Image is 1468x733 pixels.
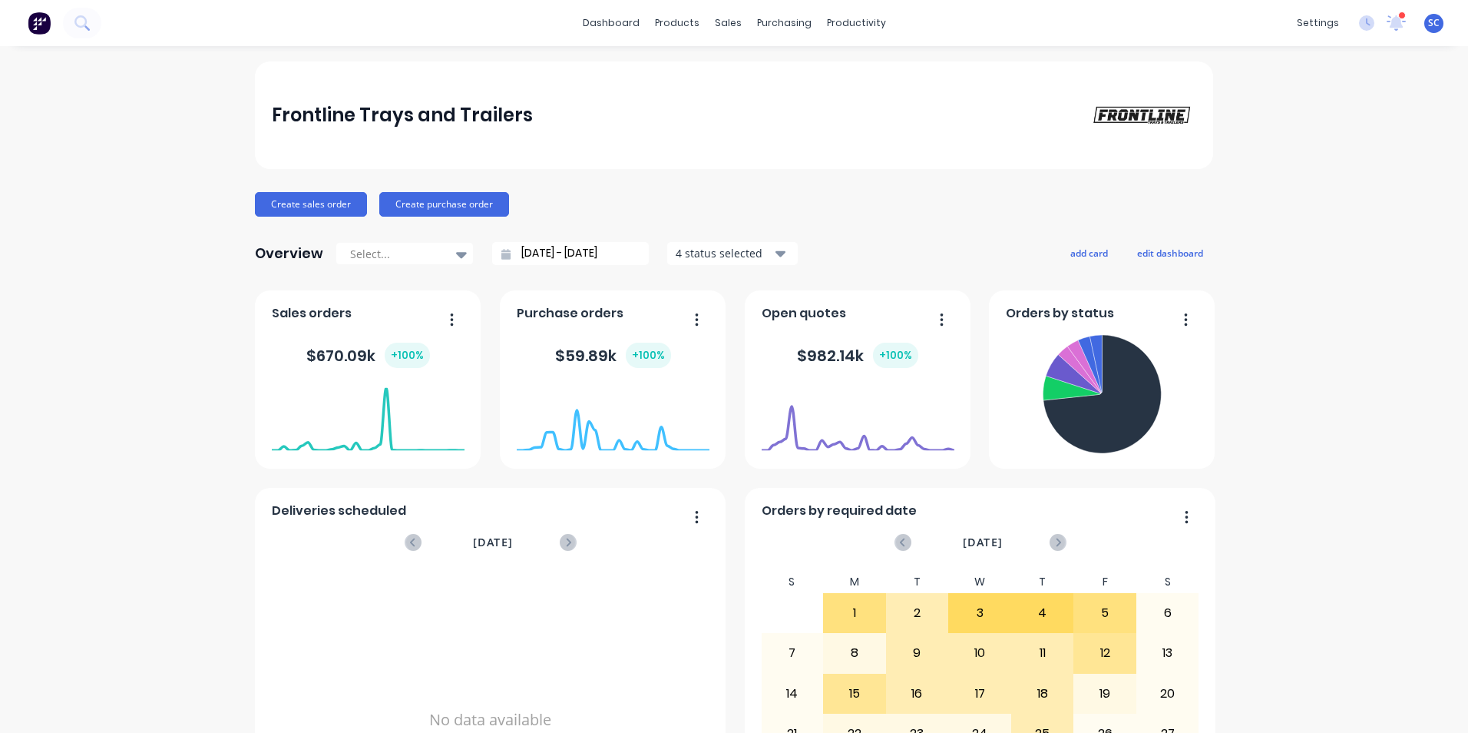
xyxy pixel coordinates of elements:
[1074,675,1136,713] div: 19
[948,571,1011,593] div: W
[949,594,1010,632] div: 3
[707,12,749,35] div: sales
[1074,594,1136,632] div: 5
[667,242,798,265] button: 4 status selected
[517,304,623,323] span: Purchase orders
[255,238,323,269] div: Overview
[379,192,509,217] button: Create purchase order
[949,634,1010,672] div: 10
[886,571,949,593] div: T
[963,534,1003,551] span: [DATE]
[762,304,846,323] span: Open quotes
[1012,675,1073,713] div: 18
[1428,16,1440,30] span: SC
[626,343,671,368] div: + 100 %
[823,571,886,593] div: M
[1011,571,1074,593] div: T
[797,343,918,368] div: $ 982.14k
[272,304,352,323] span: Sales orders
[749,12,819,35] div: purchasing
[1012,594,1073,632] div: 4
[1006,304,1114,323] span: Orders by status
[1089,103,1196,127] img: Frontline Trays and Trailers
[1137,634,1199,672] div: 13
[272,100,533,131] div: Frontline Trays and Trailers
[887,594,948,632] div: 2
[1289,12,1347,35] div: settings
[306,343,430,368] div: $ 670.09k
[887,675,948,713] div: 16
[949,675,1010,713] div: 17
[761,571,824,593] div: S
[873,343,918,368] div: + 100 %
[1074,634,1136,672] div: 12
[824,634,885,672] div: 8
[1137,594,1199,632] div: 6
[819,12,894,35] div: productivity
[647,12,707,35] div: products
[1012,634,1073,672] div: 11
[887,634,948,672] div: 9
[824,675,885,713] div: 15
[28,12,51,35] img: Factory
[255,192,367,217] button: Create sales order
[385,343,430,368] div: + 100 %
[555,343,671,368] div: $ 59.89k
[1060,243,1118,263] button: add card
[676,245,772,261] div: 4 status selected
[1136,571,1199,593] div: S
[1073,571,1136,593] div: F
[824,594,885,632] div: 1
[762,675,823,713] div: 14
[1137,675,1199,713] div: 20
[575,12,647,35] a: dashboard
[762,634,823,672] div: 7
[1127,243,1213,263] button: edit dashboard
[473,534,513,551] span: [DATE]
